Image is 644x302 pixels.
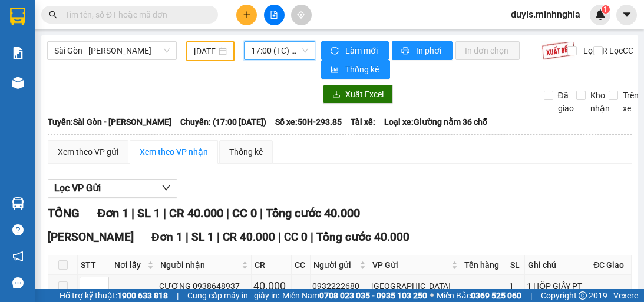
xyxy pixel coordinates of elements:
span: Loại xe: Giường nằm 36 chỗ [384,115,487,128]
span: Sài Gòn - Phan Rí [54,42,170,59]
span: Tổng cước 40.000 [266,206,360,220]
span: [PERSON_NAME] [48,230,134,244]
span: | [530,289,532,302]
span: | [278,230,281,244]
button: syncLàm mới [321,41,389,60]
span: Lọc CR [579,44,609,57]
span: SL 1 [137,206,160,220]
div: CƯƠNG 0938648937 [159,280,249,293]
img: solution-icon [12,47,24,59]
div: Thống kê [229,145,263,158]
img: 9k= [541,41,575,60]
span: caret-down [622,9,632,20]
span: CR 40.000 [169,206,223,220]
button: bar-chartThống kê [321,60,390,79]
span: | [163,206,166,220]
span: down [161,183,171,193]
span: Hỗ trợ kỹ thuật: [60,289,168,302]
span: SL 1 [191,230,214,244]
div: Xem theo VP gửi [58,145,118,158]
span: download [332,90,341,99]
span: message [12,277,24,288]
button: Lọc VP Gửi [48,179,177,198]
span: | [186,230,189,244]
button: aim [291,5,312,25]
span: ⚪️ [430,293,434,298]
span: Thống kê [345,63,381,76]
sup: 1 [602,5,610,14]
span: | [260,206,263,220]
span: aim [297,11,305,19]
span: search [49,11,57,19]
span: sync [331,47,341,56]
span: Lọc VP Gửi [54,181,101,195]
span: In phơi [416,44,443,57]
span: 1 [603,5,607,14]
span: Người gửi [313,258,356,271]
span: CR 40.000 [223,230,275,244]
strong: 0369 525 060 [471,291,521,300]
span: printer [401,47,411,56]
div: 1 HỘP GIẤY PT [527,280,589,293]
th: CC [292,255,311,275]
span: copyright [579,291,587,300]
th: Ghi chú [525,255,591,275]
span: Tài xế: [351,115,375,128]
span: Chuyến: (17:00 [DATE]) [180,115,266,128]
span: Làm mới [345,44,379,57]
button: file-add [264,5,285,25]
button: plus [236,5,257,25]
th: CR [252,255,292,275]
div: 0932222680 [312,280,366,293]
span: | [217,230,220,244]
span: Lọc CC [605,44,635,57]
button: caret-down [616,5,637,25]
img: warehouse-icon [12,197,24,210]
th: Tên hàng [461,255,507,275]
img: warehouse-icon [12,77,24,89]
span: | [311,230,313,244]
span: Trên xe [618,89,643,115]
span: CC 0 [232,206,257,220]
span: TỔNG [48,206,80,220]
div: 40.000 [253,278,290,294]
div: [GEOGRAPHIC_DATA] [371,280,460,293]
strong: 0708 023 035 - 0935 103 250 [319,291,427,300]
span: Người nhận [160,258,239,271]
strong: 1900 633 818 [117,291,168,300]
input: Tìm tên, số ĐT hoặc mã đơn [65,8,204,21]
div: Xem theo VP nhận [140,145,208,158]
span: Miền Nam [282,289,427,302]
span: question-circle [12,224,24,235]
button: downloadXuất Excel [323,85,393,104]
span: Đơn 1 [151,230,183,244]
td: Sài Gòn [369,275,462,298]
span: | [177,289,179,302]
span: duyls.minhnghia [501,7,590,22]
span: | [131,206,134,220]
span: Số xe: 50H-293.85 [275,115,342,128]
span: 17:00 (TC) - 50H-293.85 [251,42,308,59]
span: VP Gửi [372,258,450,271]
th: ĐC Giao [590,255,632,275]
span: plus [243,11,251,19]
span: Miền Bắc [437,289,521,302]
span: notification [12,251,24,262]
b: Tuyến: Sài Gòn - [PERSON_NAME] [48,117,171,127]
input: 11/08/2025 [194,45,216,58]
span: | [226,206,229,220]
span: Kho nhận [586,89,615,115]
img: icon-new-feature [595,9,606,20]
span: CC 0 [284,230,308,244]
span: Đơn 1 [97,206,128,220]
span: Cung cấp máy in - giấy in: [187,289,279,302]
span: bar-chart [331,65,341,75]
button: In đơn chọn [455,41,520,60]
span: Tổng cước 40.000 [316,230,409,244]
span: file-add [270,11,278,19]
button: printerIn phơi [392,41,453,60]
th: SL [507,255,525,275]
div: 1 [509,280,523,293]
span: Nơi lấy [114,258,145,271]
span: Xuất Excel [345,88,384,101]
